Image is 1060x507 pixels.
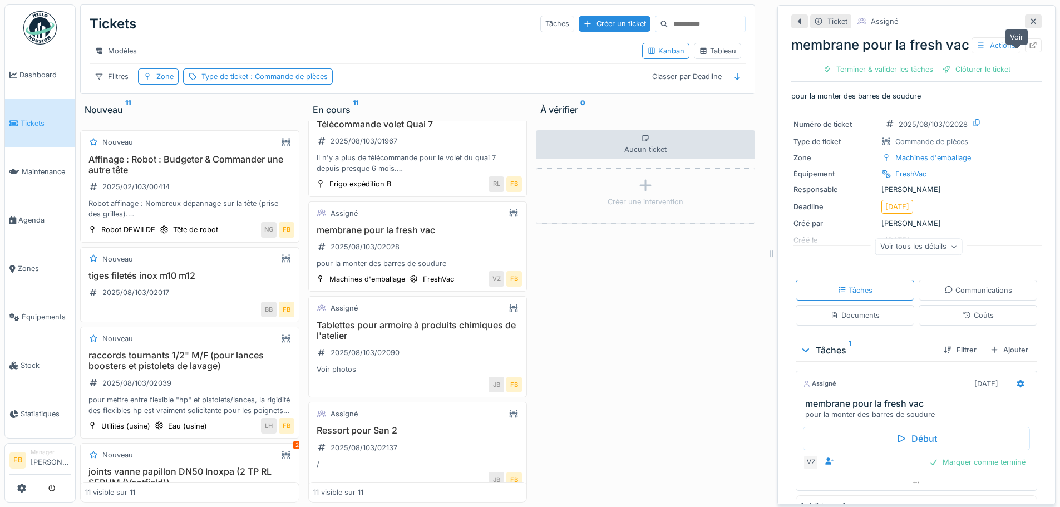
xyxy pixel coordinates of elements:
span: Maintenance [22,166,71,177]
div: Modèles [90,43,142,59]
div: Aucun ticket [536,130,755,159]
div: Robot affinage : Nombreux dépannage sur la tête (prise des grilles). Les techniciens n'ont pas tj... [85,198,294,219]
a: FB Manager[PERSON_NAME] [9,448,71,475]
div: JB [489,377,504,392]
sup: 1 [849,343,851,357]
div: 2025/08/103/02137 [331,442,397,453]
div: Robot DEWILDE [101,224,155,235]
div: Il n'y a plus de télécommande pour le volet du quai 7 depuis presque 6 mois. Possibilité d'en rec... [313,152,522,174]
div: 2025/08/103/02039 [102,378,171,388]
div: 2 [293,441,302,449]
div: Voir tous les détails [875,239,963,255]
a: Zones [5,244,75,293]
div: [DATE] [885,201,909,212]
a: Tickets [5,99,75,147]
div: FreshVac [423,274,454,284]
div: Tickets [90,9,136,38]
div: pour mettre entre flexible "hp" et pistolets/lances, la rigidité des flexibles hp est vraiment so... [85,395,294,416]
a: Maintenance [5,147,75,196]
div: Actions [972,37,1020,53]
span: Tickets [21,118,71,129]
div: Type de ticket [201,71,328,82]
sup: 0 [580,103,585,116]
div: Machines d'emballage [895,152,971,163]
span: Équipements [22,312,71,322]
div: Kanban [647,46,684,56]
li: [PERSON_NAME] [31,448,71,472]
div: Assigné [871,16,898,27]
div: Commande de pièces [895,136,968,147]
div: Coûts [963,310,994,321]
p: pour la monter des barres de soudure [791,91,1042,101]
div: membrane pour la fresh vac [791,35,1042,55]
img: Badge_color-CXgf-gQk.svg [23,11,57,45]
div: Filtrer [939,342,981,357]
div: Voir [1005,29,1028,45]
span: Dashboard [19,70,71,80]
div: 2025/08/103/02090 [331,347,400,358]
div: FB [506,472,522,488]
div: Nouveau [102,254,133,264]
div: En cours [313,103,523,116]
a: Agenda [5,196,75,244]
span: Zones [18,263,71,274]
div: Ticket [827,16,847,27]
div: Ajouter [985,342,1033,357]
div: Communications [944,285,1012,296]
div: Nouveau [102,333,133,344]
div: 11 visible sur 11 [85,487,135,498]
div: Assigné [331,408,358,419]
div: Classer par Deadline [647,68,727,85]
div: FB [506,377,522,392]
div: Équipement [793,169,877,179]
h3: membrane pour la fresh vac [805,398,1032,409]
div: Zone [156,71,174,82]
div: Tâches [837,285,872,296]
div: JB [489,472,504,488]
div: Manager [31,448,71,456]
div: FB [279,418,294,434]
div: pour la monter des barres de soudure [313,258,522,269]
div: 2025/08/103/02017 [102,287,169,298]
div: Début [803,427,1030,450]
div: Utilités (usine) [101,421,150,431]
h3: joints vanne papillon DN50 Inoxpa (2 TP RL SERUM (Ventfield)) [85,466,294,488]
div: Machines d'emballage [329,274,405,284]
div: Créé par [793,218,877,229]
div: 2025/08/103/02028 [899,119,968,130]
div: VZ [489,271,504,287]
a: Dashboard [5,51,75,99]
h3: Tablettes pour armoire à produits chimiques de l'atelier [313,320,522,341]
div: Type de ticket [793,136,877,147]
div: Numéro de ticket [793,119,877,130]
div: [DATE] [974,378,998,389]
div: FB [506,271,522,287]
div: Nouveau [102,137,133,147]
div: FreshVac [895,169,926,179]
a: Statistiques [5,390,75,438]
h3: raccords tournants 1/2" M/F (pour lances boosters et pistolets de lavage) [85,350,294,371]
div: LH [261,418,277,434]
div: [PERSON_NAME] [793,218,1039,229]
div: Documents [830,310,880,321]
a: Équipements [5,293,75,341]
div: Créer une intervention [608,196,683,207]
div: Deadline [793,201,877,212]
div: Eau (usine) [168,421,207,431]
div: Tâches [800,343,934,357]
div: Voir photos [313,364,522,375]
sup: 11 [125,103,131,116]
div: Créer un ticket [579,16,650,31]
div: BB [261,302,277,317]
div: Assigné [803,379,836,388]
div: RL [489,176,504,192]
h3: tiges filetés inox m10 m12 [85,270,294,281]
div: / [313,459,522,470]
div: Filtres [90,68,134,85]
div: Clôturer le ticket [938,62,1015,77]
div: 2025/08/103/01967 [331,136,397,146]
span: Agenda [18,215,71,225]
div: Tâches [540,16,574,32]
div: VZ [803,455,819,470]
div: Tête de robot [173,224,218,235]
